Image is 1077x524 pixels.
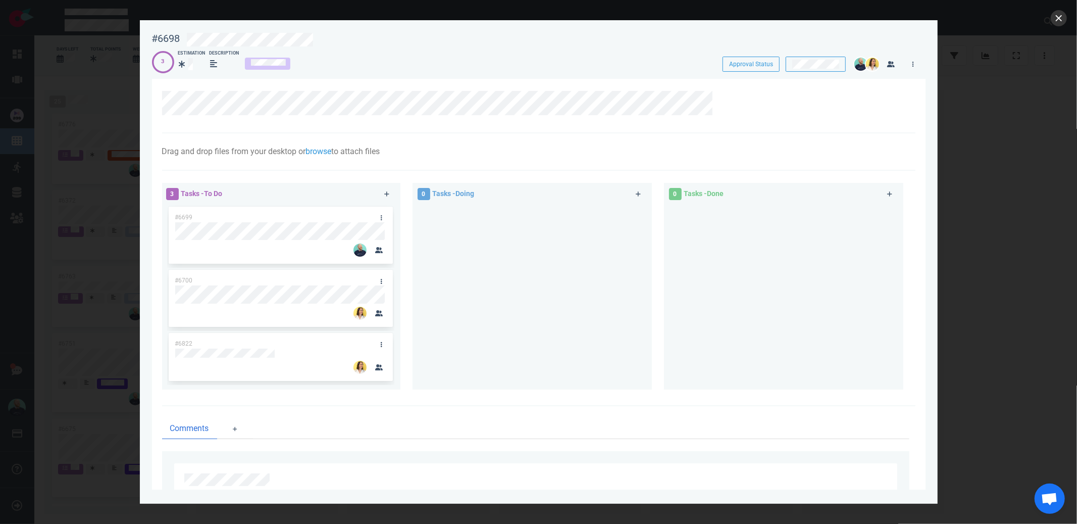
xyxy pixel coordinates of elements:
[175,214,192,221] span: #6699
[181,189,223,198] span: Tasks - To Do
[162,58,165,66] div: 3
[433,189,475,198] span: Tasks - Doing
[353,307,367,320] img: 26
[866,58,879,71] img: 26
[332,147,380,156] span: to attach files
[1051,10,1067,26] button: close
[353,244,367,257] img: 26
[418,188,430,200] span: 0
[152,32,180,45] div: #6698
[178,50,206,57] div: Estimation
[162,147,306,156] span: Drag and drop files from your desktop or
[669,188,682,200] span: 0
[723,57,780,72] button: Approval Status
[854,58,867,71] img: 26
[166,188,179,200] span: 3
[170,422,209,435] span: Comments
[353,361,367,374] img: 26
[306,147,332,156] a: browse
[684,189,724,198] span: Tasks - Done
[175,277,192,284] span: #6700
[175,340,192,347] span: #6822
[210,50,239,57] div: Description
[1035,484,1065,514] div: Ouvrir le chat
